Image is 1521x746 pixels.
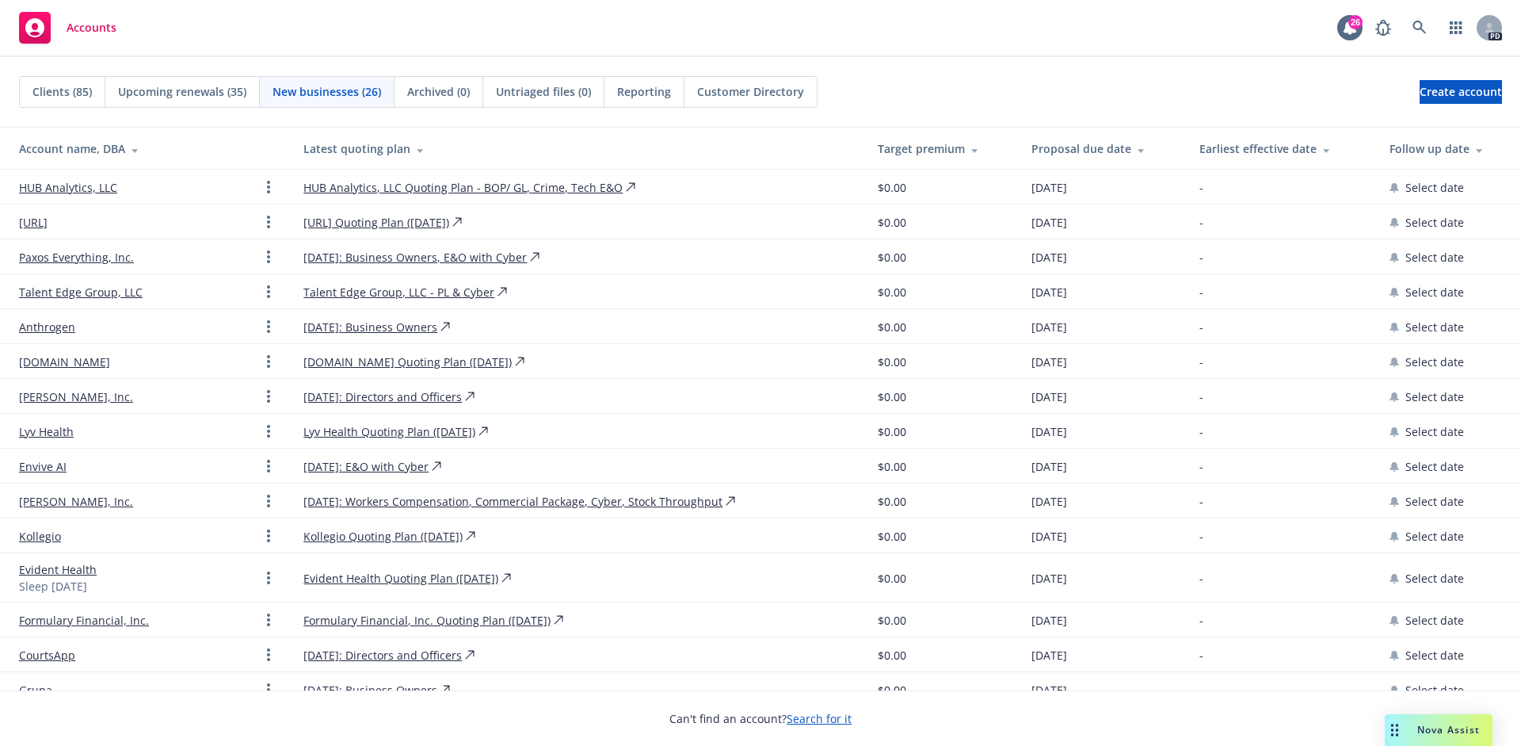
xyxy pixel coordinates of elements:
[259,352,278,371] a: Open options
[878,458,906,475] span: $0.00
[303,319,437,335] a: [DATE]: Business Owners
[303,570,498,587] a: Evident Health Quoting Plan ([DATE])
[1420,77,1502,107] span: Create account
[259,212,278,231] a: Open options
[1031,682,1067,698] span: [DATE]
[1199,284,1203,300] span: -
[878,570,906,587] span: $0.00
[1199,647,1203,664] span: -
[1031,612,1067,629] span: [DATE]
[878,612,906,629] span: $0.00
[259,422,278,441] a: Open options
[669,710,852,727] span: Can't find an account?
[878,493,906,510] span: $0.00
[787,711,852,726] a: Search for it
[1385,714,1405,746] div: Drag to move
[1389,140,1509,157] div: Follow up date
[303,249,527,266] a: [DATE]: Business Owners, E&O with Cyber
[19,214,48,231] a: [URL]
[878,647,906,664] span: $0.00
[19,493,133,510] a: [PERSON_NAME], Inc.
[1404,12,1435,44] a: Search
[1031,179,1067,196] span: [DATE]
[1405,354,1464,370] span: Select date
[19,458,67,475] a: Envive AI
[273,83,381,100] span: New businesses (26)
[1031,423,1067,440] span: [DATE]
[259,492,278,511] a: Open options
[303,214,449,231] a: [URL] Quoting Plan ([DATE])
[878,388,906,405] span: $0.00
[697,83,804,100] span: Customer Directory
[303,528,463,545] a: Kollegio Quoting Plan ([DATE])
[1199,214,1203,231] span: -
[1199,354,1203,370] span: -
[1405,458,1464,475] span: Select date
[1199,682,1203,698] span: -
[259,610,278,629] a: Open options
[1031,570,1067,587] span: [DATE]
[259,457,278,476] a: Open options
[1199,423,1203,440] span: -
[1031,528,1067,545] span: [DATE]
[1405,284,1464,300] span: Select date
[19,354,110,370] a: [DOMAIN_NAME]
[1405,493,1464,510] span: Select date
[19,612,149,629] a: Formulary Financial, Inc.
[1199,388,1203,405] span: -
[878,528,906,545] span: $0.00
[19,284,143,300] a: Talent Edge Group, LLC
[303,423,475,440] a: Lyv Health Quoting Plan ([DATE])
[1031,214,1067,231] span: [DATE]
[1031,319,1067,335] span: [DATE]
[259,680,278,699] a: Open options
[303,284,494,300] a: Talent Edge Group, LLC - PL & Cyber
[32,83,92,100] span: Clients (85)
[1031,458,1067,475] span: [DATE]
[1405,423,1464,440] span: Select date
[1199,458,1203,475] span: -
[259,526,278,545] a: Open options
[1031,249,1067,266] span: [DATE]
[617,83,671,100] span: Reporting
[878,249,906,266] span: $0.00
[1348,13,1363,27] div: 26
[19,561,97,578] a: Evident Health
[19,388,133,405] a: [PERSON_NAME], Inc.
[259,317,278,336] a: Open options
[1405,528,1464,545] span: Select date
[1031,354,1067,370] span: [DATE]
[1031,388,1067,405] span: [DATE]
[259,645,278,664] a: Open options
[1199,179,1203,196] span: -
[1031,284,1067,300] span: [DATE]
[259,568,278,587] a: Open options
[1405,179,1464,196] span: Select date
[1199,140,1363,157] div: Earliest effective date
[1199,319,1203,335] span: -
[303,458,429,475] a: [DATE]: E&O with Cyber
[19,179,117,196] a: HUB Analytics, LLC
[1199,249,1203,266] span: -
[878,354,906,370] span: $0.00
[1199,493,1203,510] span: -
[19,249,134,266] a: Paxos Everything, Inc.
[1031,647,1067,664] span: [DATE]
[303,612,551,629] a: Formulary Financial, Inc. Quoting Plan ([DATE])
[878,140,1005,157] div: Target premium
[19,682,52,698] a: Grupa
[1031,493,1067,510] span: [DATE]
[13,6,123,50] a: Accounts
[19,423,74,440] a: Lyv Health
[19,578,87,595] span: Sleep [DATE]
[1405,319,1464,335] span: Select date
[118,83,246,100] span: Upcoming renewals (35)
[1405,570,1464,587] span: Select date
[1199,528,1203,545] span: -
